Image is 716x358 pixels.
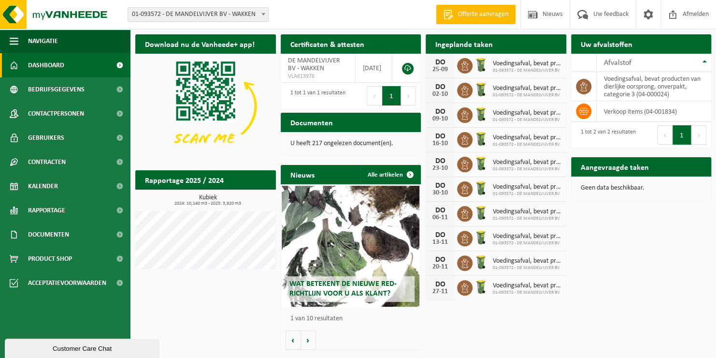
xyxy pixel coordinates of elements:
[430,239,450,246] div: 13-11
[430,133,450,140] div: DO
[28,53,64,77] span: Dashboard
[493,60,561,68] span: Voedingsafval, bevat producten van dierlijke oorsprong, onverpakt, categorie 3
[28,198,65,223] span: Rapportage
[571,157,659,176] h2: Aangevraagde taken
[493,159,561,166] span: Voedingsafval, bevat producten van dierlijke oorsprong, onverpakt, categorie 3
[430,165,450,172] div: 23-10
[290,140,412,147] p: U heeft 217 ongelezen document(en).
[473,180,489,196] img: WB-0140-HPE-GN-50
[493,240,561,246] span: 01-093572 - DE MANDELVIJVER BV
[426,34,502,53] h2: Ingeplande taken
[430,231,450,239] div: DO
[493,166,561,172] span: 01-093572 - DE MANDELVIJVER BV
[473,81,489,98] img: WB-0140-HPE-GN-50
[493,216,561,222] span: 01-093572 - DE MANDELVIJVER BV
[571,34,642,53] h2: Uw afvalstoffen
[281,34,374,53] h2: Certificaten & attesten
[28,126,64,150] span: Gebruikers
[430,59,450,66] div: DO
[28,271,106,295] span: Acceptatievoorwaarden
[281,165,324,184] h2: Nieuws
[473,57,489,73] img: WB-0140-HPE-GN-50
[657,125,673,145] button: Previous
[28,29,58,53] span: Navigatie
[430,264,450,270] div: 20-11
[493,290,561,296] span: 01-093572 - DE MANDELVIJVER BV
[493,68,561,74] span: 01-093572 - DE MANDELVIJVER BV
[493,191,561,197] span: 01-093572 - DE MANDELVIJVER BV
[597,72,712,101] td: voedingsafval, bevat producten van dierlijke oorsprong, onverpakt, categorie 3 (04-000024)
[473,254,489,270] img: WB-0140-HPE-GN-50
[135,170,233,189] h2: Rapportage 2025 / 2024
[493,208,561,216] span: Voedingsafval, bevat producten van dierlijke oorsprong, onverpakt, categorie 3
[493,257,561,265] span: Voedingsafval, bevat producten van dierlijke oorsprong, onverpakt, categorie 3
[28,247,72,271] span: Product Shop
[430,108,450,116] div: DO
[493,134,561,142] span: Voedingsafval, bevat producten van dierlijke oorsprong, onverpakt, categorie 3
[430,116,450,122] div: 09-10
[289,280,396,297] span: Wat betekent de nieuwe RED-richtlijn voor u als klant?
[473,106,489,122] img: WB-0140-HPE-GN-50
[140,201,276,206] span: 2024: 10,140 m3 - 2025: 3,920 m3
[493,109,561,117] span: Voedingsafval, bevat producten van dierlijke oorsprong, onverpakt, categorie 3
[301,330,316,350] button: Volgende
[473,131,489,147] img: WB-0140-HPE-GN-50
[493,233,561,240] span: Voedingsafval, bevat producten van dierlijke oorsprong, onverpakt, categorie 3
[28,150,66,174] span: Contracten
[493,282,561,290] span: Voedingsafval, bevat producten van dierlijke oorsprong, onverpakt, categorie 3
[473,155,489,172] img: WB-0140-HPE-GN-50
[473,279,489,295] img: WB-0140-HPE-GN-50
[430,281,450,288] div: DO
[28,102,84,126] span: Contactpersonen
[456,10,511,19] span: Offerte aanvragen
[430,140,450,147] div: 16-10
[5,337,161,358] iframe: chat widget
[128,7,269,22] span: 01-093572 - DE MANDELVIJVER BV - WAKKEN
[281,113,343,132] h2: Documenten
[28,174,58,198] span: Kalender
[204,189,275,209] a: Bekijk rapportage
[576,124,636,146] div: 1 tot 2 van 2 resultaten
[367,86,382,105] button: Previous
[430,83,450,91] div: DO
[401,86,416,105] button: Next
[430,182,450,190] div: DO
[286,85,345,106] div: 1 tot 1 van 1 resultaten
[473,205,489,221] img: WB-0140-HPE-GN-50
[673,125,691,145] button: 1
[493,265,561,271] span: 01-093572 - DE MANDELVIJVER BV
[430,66,450,73] div: 25-09
[430,214,450,221] div: 06-11
[604,59,631,67] span: Afvalstof
[430,91,450,98] div: 02-10
[288,73,348,80] span: VLA613976
[430,157,450,165] div: DO
[493,92,561,98] span: 01-093572 - DE MANDELVIJVER BV
[493,85,561,92] span: Voedingsafval, bevat producten van dierlijke oorsprong, onverpakt, categorie 3
[28,77,85,102] span: Bedrijfsgegevens
[493,183,561,191] span: Voedingsafval, bevat producten van dierlijke oorsprong, onverpakt, categorie 3
[360,165,420,184] a: Alle artikelen
[135,54,276,159] img: Download de VHEPlus App
[286,330,301,350] button: Vorige
[140,194,276,206] h3: Kubiek
[597,101,712,122] td: verkoop items (04-001834)
[581,185,702,192] p: Geen data beschikbaar.
[430,207,450,214] div: DO
[430,190,450,196] div: 30-10
[128,8,268,21] span: 01-093572 - DE MANDELVIJVER BV - WAKKEN
[290,315,416,322] p: 1 van 10 resultaten
[493,142,561,148] span: 01-093572 - DE MANDELVIJVER BV
[288,57,340,72] span: DE MANDELVIJVER BV - WAKKEN
[356,54,392,83] td: [DATE]
[493,117,561,123] span: 01-093572 - DE MANDELVIJVER BV
[135,34,264,53] h2: Download nu de Vanheede+ app!
[430,288,450,295] div: 27-11
[436,5,516,24] a: Offerte aanvragen
[473,229,489,246] img: WB-0140-HPE-GN-50
[691,125,706,145] button: Next
[282,186,419,307] a: Wat betekent de nieuwe RED-richtlijn voor u als klant?
[28,223,69,247] span: Documenten
[430,256,450,264] div: DO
